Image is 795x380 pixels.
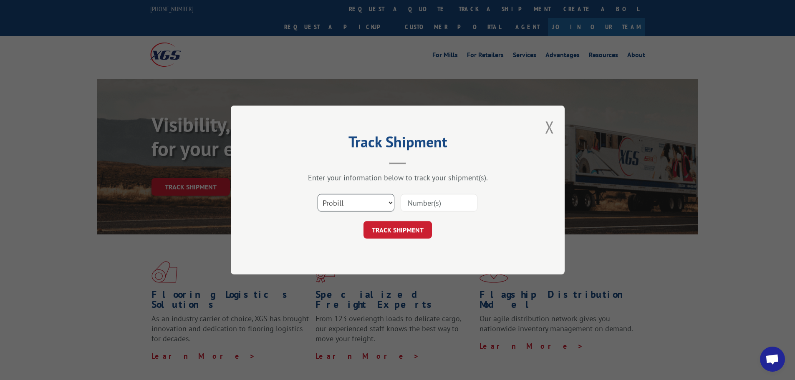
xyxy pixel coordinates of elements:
button: Close modal [545,116,554,138]
button: TRACK SHIPMENT [363,221,432,239]
div: Enter your information below to track your shipment(s). [273,173,523,182]
div: Open chat [760,347,785,372]
h2: Track Shipment [273,136,523,152]
input: Number(s) [401,194,477,211]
